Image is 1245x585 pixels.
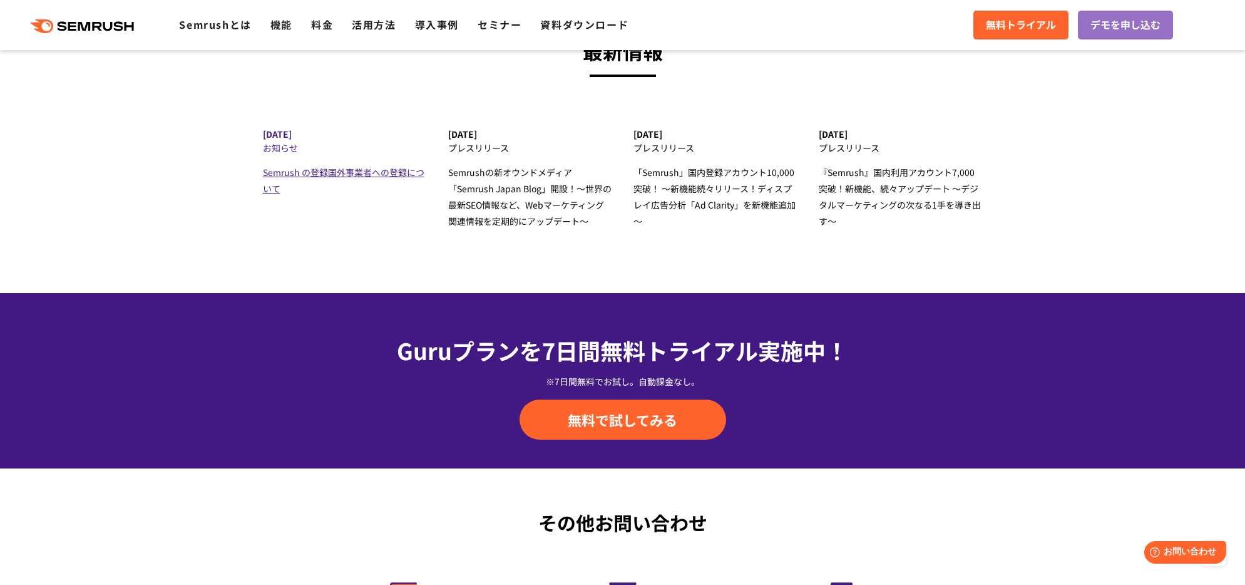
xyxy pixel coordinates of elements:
[1078,11,1173,39] a: デモを申し込む
[352,17,396,32] a: 活用方法
[600,334,848,366] span: 無料トライアル実施中！
[819,140,982,156] div: プレスリリース
[263,166,424,195] span: Semrush の登録国外事業者への登録について
[294,509,951,537] div: その他お問い合わせ
[294,333,951,367] div: Guruプランを7日間
[633,166,796,227] span: 「Semrush」国内登録アカウント10,000突破！ ～新機能続々リリース！ディスプレイ広告分析「Ad Clarity」を新機能追加～
[540,17,628,32] a: 資料ダウンロード
[263,34,983,68] h3: 最新情報
[633,140,797,156] div: プレスリリース
[1134,536,1231,571] iframe: Help widget launcher
[179,17,251,32] a: Semrushとは
[448,140,612,156] div: プレスリリース
[263,140,426,156] div: お知らせ
[1090,17,1160,33] span: デモを申し込む
[448,166,612,227] span: Semrushの新オウンドメディア 「Semrush Japan Blog」開設！～世界の最新SEO情報など、Webマーケティング関連情報を定期的にアップデート～
[819,129,982,229] a: [DATE] プレスリリース 『Semrush』国内利用アカウント7,000突破！新機能、続々アップデート ～デジタルマーケティングの次なる1手を導き出す～
[478,17,521,32] a: セミナー
[819,129,982,140] div: [DATE]
[270,17,292,32] a: 機能
[294,375,951,388] div: ※7日間無料でお試し。自動課金なし。
[973,11,1068,39] a: 無料トライアル
[448,129,612,229] a: [DATE] プレスリリース Semrushの新オウンドメディア 「Semrush Japan Blog」開設！～世界の最新SEO情報など、Webマーケティング関連情報を定期的にアップデート～
[263,129,426,197] a: [DATE] お知らせ Semrush の登録国外事業者への登録について
[633,129,797,140] div: [DATE]
[520,400,726,440] a: 無料で試してみる
[986,17,1056,33] span: 無料トライアル
[263,129,426,140] div: [DATE]
[415,17,459,32] a: 導入事例
[448,129,612,140] div: [DATE]
[633,129,797,229] a: [DATE] プレスリリース 「Semrush」国内登録アカウント10,000突破！ ～新機能続々リリース！ディスプレイ広告分析「Ad Clarity」を新機能追加～
[311,17,333,32] a: 料金
[819,166,981,227] span: 『Semrush』国内利用アカウント7,000突破！新機能、続々アップデート ～デジタルマーケティングの次なる1手を導き出す～
[568,410,677,429] span: 無料で試してみる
